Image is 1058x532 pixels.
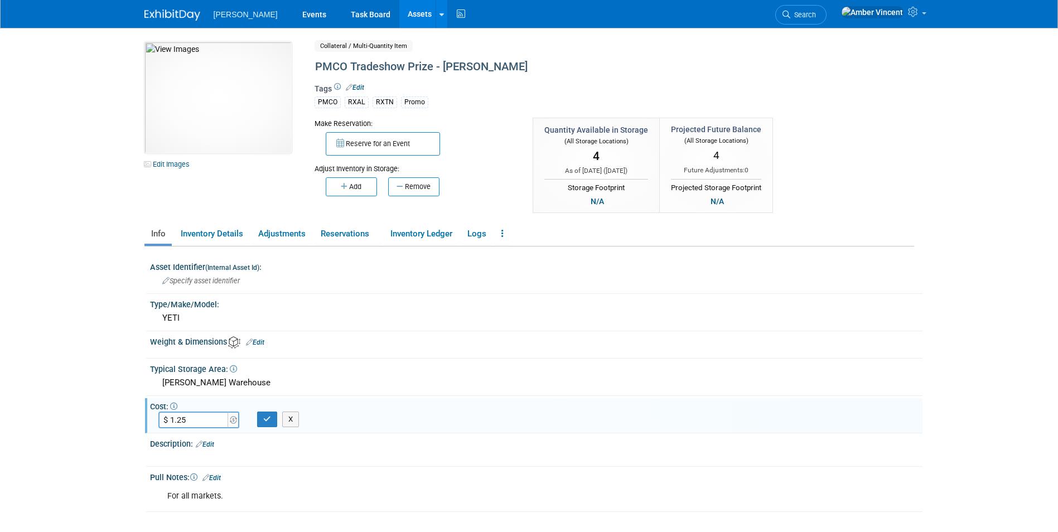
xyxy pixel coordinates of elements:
[775,5,827,25] a: Search
[158,309,914,327] div: YETI
[150,259,922,273] div: Asset Identifier :
[315,156,516,174] div: Adjust Inventory in Storage:
[587,195,607,207] div: N/A
[388,177,439,196] button: Remove
[315,96,341,108] div: PMCO
[671,166,761,175] div: Future Adjustments:
[314,224,381,244] a: Reservations
[174,224,249,244] a: Inventory Details
[544,124,648,136] div: Quantity Available in Storage
[150,436,922,450] div: Description:
[790,11,816,19] span: Search
[228,336,240,349] img: Asset Weight and Dimensions
[401,96,428,108] div: Promo
[326,132,440,156] button: Reserve for an Event
[671,124,761,135] div: Projected Future Balance
[606,167,625,175] span: [DATE]
[326,177,377,196] button: Add
[150,398,922,412] div: Cost:
[150,296,922,310] div: Type/Make/Model:
[144,42,292,153] img: View Images
[202,474,221,482] a: Edit
[373,96,397,108] div: RXTN
[593,149,600,163] span: 4
[246,338,264,346] a: Edit
[205,264,259,272] small: (Internal Asset Id)
[707,195,727,207] div: N/A
[345,96,369,108] div: RXAL
[841,6,904,18] img: Amber Vincent
[544,166,648,176] div: As of [DATE] ( )
[311,57,822,77] div: PMCO Tradeshow Prize - [PERSON_NAME]
[346,84,364,91] a: Edit
[315,118,516,129] div: Make Reservation:
[162,277,240,285] span: Specify asset identifier
[282,412,299,427] button: X
[384,224,458,244] a: Inventory Ledger
[671,135,761,146] div: (All Storage Locations)
[315,40,413,52] span: Collateral / Multi-Quantity Item
[196,441,214,448] a: Edit
[461,224,492,244] a: Logs
[144,224,172,244] a: Info
[158,374,914,391] div: [PERSON_NAME] Warehouse
[160,485,777,507] div: For all markets.
[671,179,761,194] div: Projected Storage Footprint
[745,166,748,174] span: 0
[214,10,278,19] span: [PERSON_NAME]
[315,83,822,115] div: Tags
[150,469,922,483] div: Pull Notes:
[144,157,194,171] a: Edit Images
[150,365,237,374] span: Typical Storage Area:
[713,149,719,162] span: 4
[544,179,648,194] div: Storage Footprint
[544,136,648,146] div: (All Storage Locations)
[252,224,312,244] a: Adjustments
[150,333,922,349] div: Weight & Dimensions
[144,9,200,21] img: ExhibitDay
